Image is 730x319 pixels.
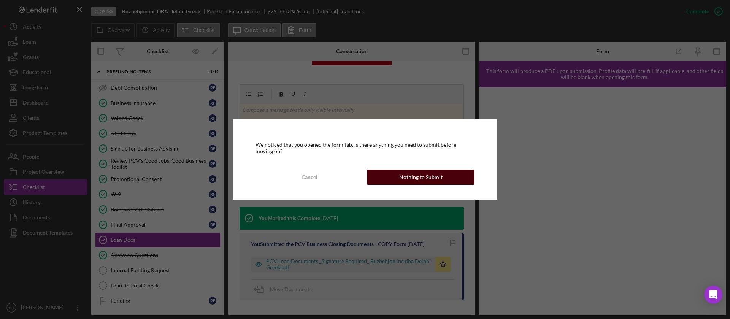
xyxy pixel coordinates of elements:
[399,170,443,185] div: Nothing to Submit
[255,170,363,185] button: Cancel
[302,170,317,185] div: Cancel
[255,142,474,154] div: We noticed that you opened the form tab. Is there anything you need to submit before moving on?
[367,170,474,185] button: Nothing to Submit
[704,286,722,304] div: Open Intercom Messenger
